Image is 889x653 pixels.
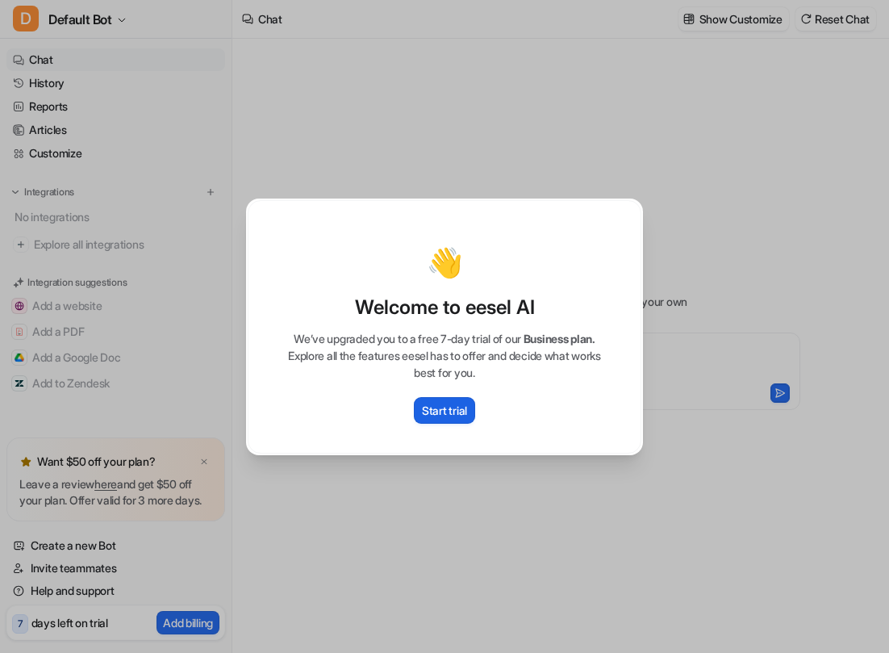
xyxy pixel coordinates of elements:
[427,246,463,278] p: 👋
[422,402,467,419] p: Start trial
[265,295,624,320] p: Welcome to eesel AI
[265,330,624,347] p: We’ve upgraded you to a free 7-day trial of our
[414,397,475,424] button: Start trial
[524,332,595,345] span: Business plan.
[265,347,624,381] p: Explore all the features eesel has to offer and decide what works best for you.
